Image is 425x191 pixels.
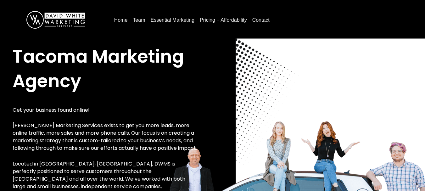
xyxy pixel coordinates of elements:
[13,106,198,114] p: Get your business found online!
[197,15,249,25] a: Pricing + Affordability
[112,15,412,25] nav: Menu
[112,15,130,25] a: Home
[26,17,85,22] a: DavidWhite-Marketing-Logo
[148,15,197,25] a: Essential Marketing
[13,122,198,152] p: [PERSON_NAME] Marketing Services exists to get you more leads, more online traffic, more sales an...
[26,11,85,29] img: DavidWhite-Marketing-Logo
[130,15,148,25] a: Team
[13,44,184,93] span: Tacoma Marketing Agency
[250,15,272,25] a: Contact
